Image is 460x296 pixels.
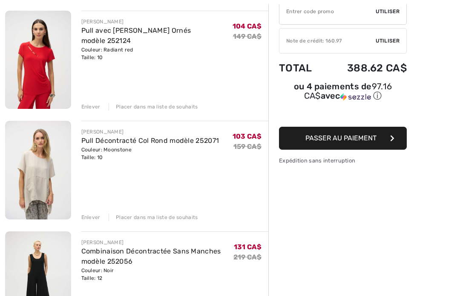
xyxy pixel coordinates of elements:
img: Pull Décontracté Col Rond modèle 252071 [5,121,71,219]
span: Utiliser [376,8,400,15]
td: 388.62 CA$ [325,54,407,83]
span: 103 CA$ [233,132,262,140]
td: Total [279,54,325,83]
img: Pull avec Bijoux Ornés modèle 252124 [5,11,71,109]
span: Utiliser [376,37,400,45]
s: 159 CA$ [233,142,262,151]
a: Combinaison Décontractée Sans Manches modèle 252056 [81,247,221,265]
s: 149 CA$ [233,32,262,40]
span: 104 CA$ [233,22,262,30]
s: 219 CA$ [233,253,262,261]
iframe: PayPal-paypal [279,105,407,124]
div: Expédition sans interruption [279,157,407,165]
div: ou 4 paiements de avec [279,83,407,102]
span: 131 CA$ [234,243,262,251]
div: [PERSON_NAME] [81,239,233,246]
div: ou 4 paiements de97.16 CA$avecSezzle Cliquez pour en savoir plus sur Sezzle [279,83,407,105]
div: Couleur: Radiant red Taille: 10 [81,46,233,61]
span: 97.16 CA$ [304,81,392,101]
span: Passer au paiement [305,134,377,142]
div: Placer dans ma liste de souhaits [109,103,198,111]
img: Sezzle [340,93,371,101]
a: Pull avec [PERSON_NAME] Ornés modèle 252124 [81,26,191,45]
a: Pull Décontracté Col Rond modèle 252071 [81,137,219,145]
div: Couleur: Moonstone Taille: 10 [81,146,219,161]
button: Passer au paiement [279,127,407,150]
div: Enlever [81,103,101,111]
div: Note de crédit: 160.97 [279,37,376,45]
div: [PERSON_NAME] [81,18,233,26]
div: Enlever [81,213,101,221]
div: Placer dans ma liste de souhaits [109,213,198,221]
div: Couleur: Noir Taille: 12 [81,267,233,282]
div: [PERSON_NAME] [81,128,219,136]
